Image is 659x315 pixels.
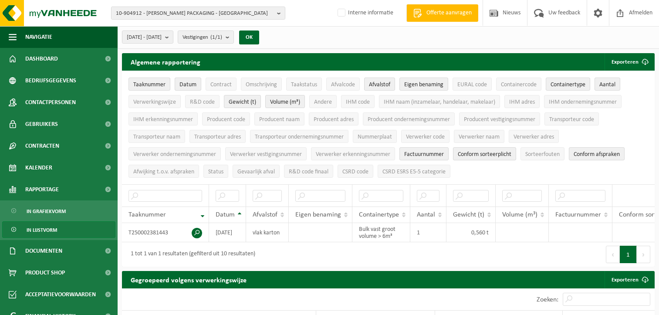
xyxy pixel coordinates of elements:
span: IHM ondernemingsnummer [549,99,617,105]
span: Dashboard [25,48,58,70]
span: Rapportage [25,179,59,200]
span: Producent vestigingsnummer [464,116,535,123]
span: Taaknummer [128,211,166,218]
button: Next [637,246,650,263]
span: Taaknummer [133,81,166,88]
button: Producent naamProducent naam: Activate to sort [254,112,304,125]
span: Kalender [25,157,52,179]
span: R&D code finaal [289,169,328,175]
count: (1/1) [210,34,222,40]
button: Verwerker erkenningsnummerVerwerker erkenningsnummer: Activate to sort [311,147,395,160]
button: CSRD codeCSRD code: Activate to sort [338,165,373,178]
button: AfvalcodeAfvalcode: Activate to sort [326,78,360,91]
span: Datum [216,211,235,218]
button: IHM erkenningsnummerIHM erkenningsnummer: Activate to sort [128,112,198,125]
button: ContractContract: Activate to sort [206,78,237,91]
label: Zoeken: [537,296,558,303]
span: Verwerker vestigingsnummer [230,151,302,158]
td: [DATE] [209,223,246,242]
span: Containertype [551,81,585,88]
button: VerwerkingswijzeVerwerkingswijze: Activate to sort [128,95,181,108]
span: Transporteur naam [133,134,180,140]
button: 10-904912 - [PERSON_NAME] PACKAGING - [GEOGRAPHIC_DATA] [111,7,285,20]
span: Transporteur ondernemingsnummer [255,134,344,140]
span: Verwerkingswijze [133,99,176,105]
span: IHM adres [509,99,535,105]
button: Conform sorteerplicht : Activate to sort [453,147,516,160]
button: Producent ondernemingsnummerProducent ondernemingsnummer: Activate to sort [363,112,455,125]
span: Verwerker erkenningsnummer [316,151,390,158]
span: Transporteur adres [194,134,241,140]
span: Conform sorteerplicht [458,151,511,158]
button: StatusStatus: Activate to sort [203,165,228,178]
a: Offerte aanvragen [406,4,478,22]
span: Gebruikers [25,113,58,135]
button: Verwerker adresVerwerker adres: Activate to sort [509,130,559,143]
span: Documenten [25,240,62,262]
span: Contracten [25,135,59,157]
button: Producent vestigingsnummerProducent vestigingsnummer: Activate to sort [459,112,540,125]
h2: Algemene rapportering [122,53,209,71]
td: Bulk vast groot volume > 6m³ [352,223,410,242]
span: Containertype [359,211,399,218]
button: ContainercodeContainercode: Activate to sort [496,78,541,91]
span: In lijstvorm [27,222,57,238]
span: Vestigingen [182,31,222,44]
span: Gewicht (t) [229,99,256,105]
button: 1 [620,246,637,263]
span: Omschrijving [246,81,277,88]
span: Verwerker code [406,134,445,140]
button: AfvalstofAfvalstof: Activate to sort [364,78,395,91]
span: Volume (m³) [502,211,537,218]
button: Producent codeProducent code: Activate to sort [202,112,250,125]
span: Producent ondernemingsnummer [368,116,450,123]
a: In lijstvorm [2,221,115,238]
span: Navigatie [25,26,52,48]
span: Afwijking t.o.v. afspraken [133,169,194,175]
span: In grafiekvorm [27,203,66,220]
button: Gevaarlijk afval : Activate to sort [233,165,280,178]
span: Volume (m³) [270,99,300,105]
span: Nummerplaat [358,134,392,140]
button: Producent adresProducent adres: Activate to sort [309,112,358,125]
button: Gewicht (t)Gewicht (t): Activate to sort [224,95,261,108]
span: Transporteur code [549,116,594,123]
span: Producent adres [314,116,354,123]
span: EURAL code [457,81,487,88]
button: FactuurnummerFactuurnummer: Activate to sort [399,147,449,160]
div: 1 tot 1 van 1 resultaten (gefilterd uit 10 resultaten) [126,247,255,262]
button: Verwerker vestigingsnummerVerwerker vestigingsnummer: Activate to sort [225,147,307,160]
button: Transporteur ondernemingsnummerTransporteur ondernemingsnummer : Activate to sort [250,130,348,143]
button: IHM adresIHM adres: Activate to sort [504,95,540,108]
span: Contract [210,81,232,88]
span: Bedrijfsgegevens [25,70,76,91]
span: 10-904912 - [PERSON_NAME] PACKAGING - [GEOGRAPHIC_DATA] [116,7,274,20]
span: Afvalstof [369,81,390,88]
button: [DATE] - [DATE] [122,30,173,44]
button: Previous [606,246,620,263]
button: Transporteur naamTransporteur naam: Activate to sort [128,130,185,143]
span: Factuurnummer [555,211,601,218]
span: R&D code [190,99,215,105]
button: OK [239,30,259,44]
button: NummerplaatNummerplaat: Activate to sort [353,130,397,143]
span: Afvalcode [331,81,355,88]
button: IHM naam (inzamelaar, handelaar, makelaar)IHM naam (inzamelaar, handelaar, makelaar): Activate to... [379,95,500,108]
span: Conform afspraken [574,151,620,158]
span: Eigen benaming [404,81,443,88]
span: Offerte aanvragen [424,9,474,17]
span: Verwerker ondernemingsnummer [133,151,216,158]
span: Product Shop [25,262,65,284]
button: SorteerfoutenSorteerfouten: Activate to sort [520,147,564,160]
button: Volume (m³)Volume (m³): Activate to sort [265,95,305,108]
button: Conform afspraken : Activate to sort [569,147,625,160]
a: In grafiekvorm [2,203,115,219]
span: Factuurnummer [404,151,444,158]
button: IHM codeIHM code: Activate to sort [341,95,375,108]
button: R&D codeR&amp;D code: Activate to sort [185,95,220,108]
span: Aantal [417,211,435,218]
button: TaaknummerTaaknummer: Activate to remove sorting [128,78,170,91]
span: Afvalstof [253,211,277,218]
td: vlak karton [246,223,289,242]
button: AantalAantal: Activate to sort [595,78,620,91]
